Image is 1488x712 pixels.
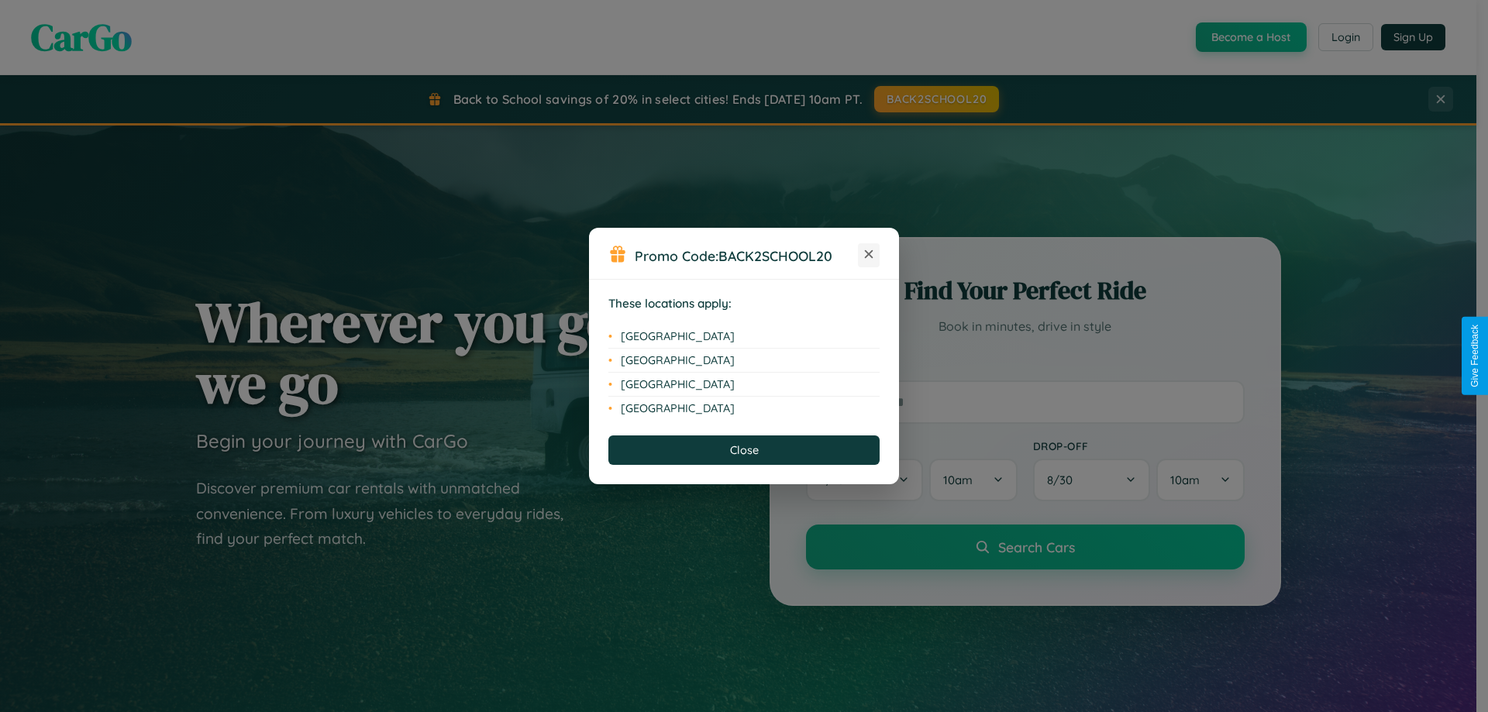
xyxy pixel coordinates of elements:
li: [GEOGRAPHIC_DATA] [608,325,880,349]
h3: Promo Code: [635,247,858,264]
strong: These locations apply: [608,296,732,311]
b: BACK2SCHOOL20 [718,247,832,264]
div: Give Feedback [1469,325,1480,387]
li: [GEOGRAPHIC_DATA] [608,397,880,420]
li: [GEOGRAPHIC_DATA] [608,349,880,373]
button: Close [608,435,880,465]
li: [GEOGRAPHIC_DATA] [608,373,880,397]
